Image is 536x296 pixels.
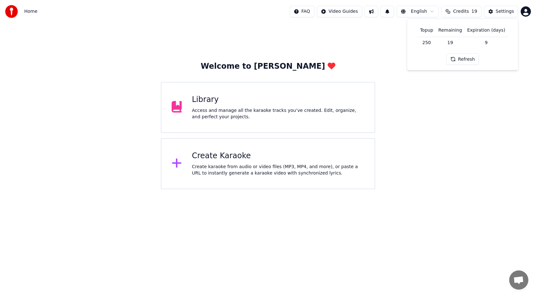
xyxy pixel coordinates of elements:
button: Video Guides [317,6,362,17]
nav: breadcrumb [24,8,37,15]
div: Open chat [509,270,528,290]
span: Home [24,8,37,15]
td: 19 [436,37,465,48]
td: 9 [465,37,508,48]
button: Settings [484,6,518,17]
button: FAQ [290,6,314,17]
div: Settings [496,8,514,15]
div: Create Karaoke [192,151,365,161]
span: Credits [453,8,469,15]
div: Library [192,95,365,105]
th: Remaining [436,24,465,37]
img: youka [5,5,18,18]
span: 19 [472,8,477,15]
div: Access and manage all the karaoke tracks you’ve created. Edit, organize, and perfect your projects. [192,107,365,120]
th: Topup [417,24,435,37]
div: Create karaoke from audio or video files (MP3, MP4, and more), or paste a URL to instantly genera... [192,164,365,176]
button: Refresh [446,53,479,65]
th: Expiration (days) [465,24,508,37]
button: Credits19 [441,6,481,17]
div: Welcome to [PERSON_NAME] [201,61,335,72]
td: 250 [417,37,435,48]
